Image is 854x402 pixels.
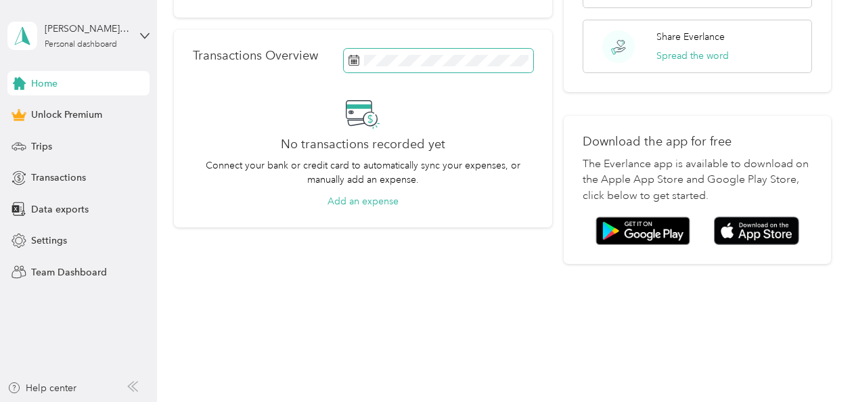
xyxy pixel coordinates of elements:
[31,233,67,248] span: Settings
[31,108,102,122] span: Unlock Premium
[656,30,725,44] p: Share Everlance
[31,171,86,185] span: Transactions
[31,202,89,217] span: Data exports
[45,22,129,36] div: [PERSON_NAME][EMAIL_ADDRESS][DOMAIN_NAME]
[595,217,690,245] img: Google play
[656,49,729,63] button: Spread the word
[328,194,399,208] button: Add an expense
[583,156,811,205] p: The Everlance app is available to download on the Apple App Store and Google Play Store, click be...
[31,265,107,280] span: Team Dashboard
[583,135,811,149] p: Download the app for free
[7,381,76,395] button: Help center
[193,49,318,63] p: Transactions Overview
[281,137,445,152] h2: No transactions recorded yet
[31,139,52,154] span: Trips
[31,76,58,91] span: Home
[193,158,533,187] p: Connect your bank or credit card to automatically sync your expenses, or manually add an expense.
[714,217,799,246] img: App store
[778,326,854,402] iframe: Everlance-gr Chat Button Frame
[45,41,117,49] div: Personal dashboard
